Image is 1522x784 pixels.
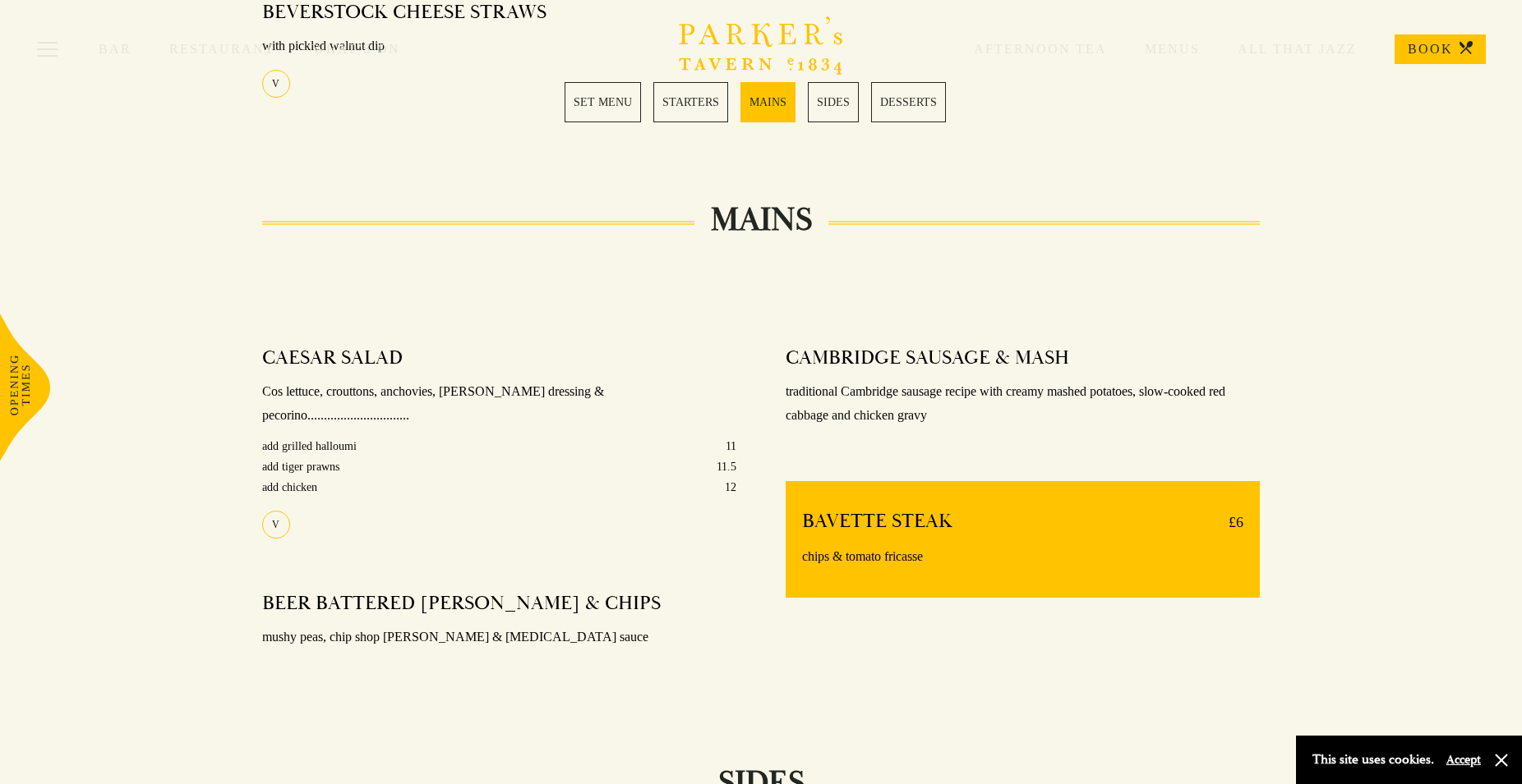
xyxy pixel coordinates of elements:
[1493,752,1510,768] button: Close and accept
[262,456,339,477] p: add tiger prawns
[786,346,1069,370] h4: CAMBRIDGE SAUSAGE & MASH
[262,346,403,370] h4: CAESAR SALAD
[726,436,736,456] p: 11
[262,626,736,649] p: mushy peas, chip shop [PERSON_NAME] & [MEDICAL_DATA] sauce
[565,82,641,122] a: 1 / 5
[694,200,828,240] h2: MAINS
[786,380,1260,428] p: traditional Cambridge sausage recipe with creamy mashed potatoes, slow-cooked red cabbage and chi...
[653,82,728,122] a: 2 / 5
[262,436,357,456] p: add grilled halloumi
[262,380,736,428] p: Cos lettuce, crouttons, anchovies, [PERSON_NAME] dressing & pecorino...............................
[1446,752,1481,768] button: Accept
[262,511,290,539] div: V
[802,545,1243,569] p: chips & tomato fricasse
[262,477,317,497] p: add chicken
[725,477,736,497] p: 12
[802,509,952,535] h4: BAVETTE STEAK
[740,82,796,122] a: 3 / 5
[262,591,661,616] h4: BEER BATTERED [PERSON_NAME] & CHIPS
[1312,748,1434,772] p: This site uses cookies.
[808,82,859,122] a: 4 / 5
[717,456,736,477] p: 11.5
[1212,509,1243,535] p: £6
[871,82,946,122] a: 5 / 5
